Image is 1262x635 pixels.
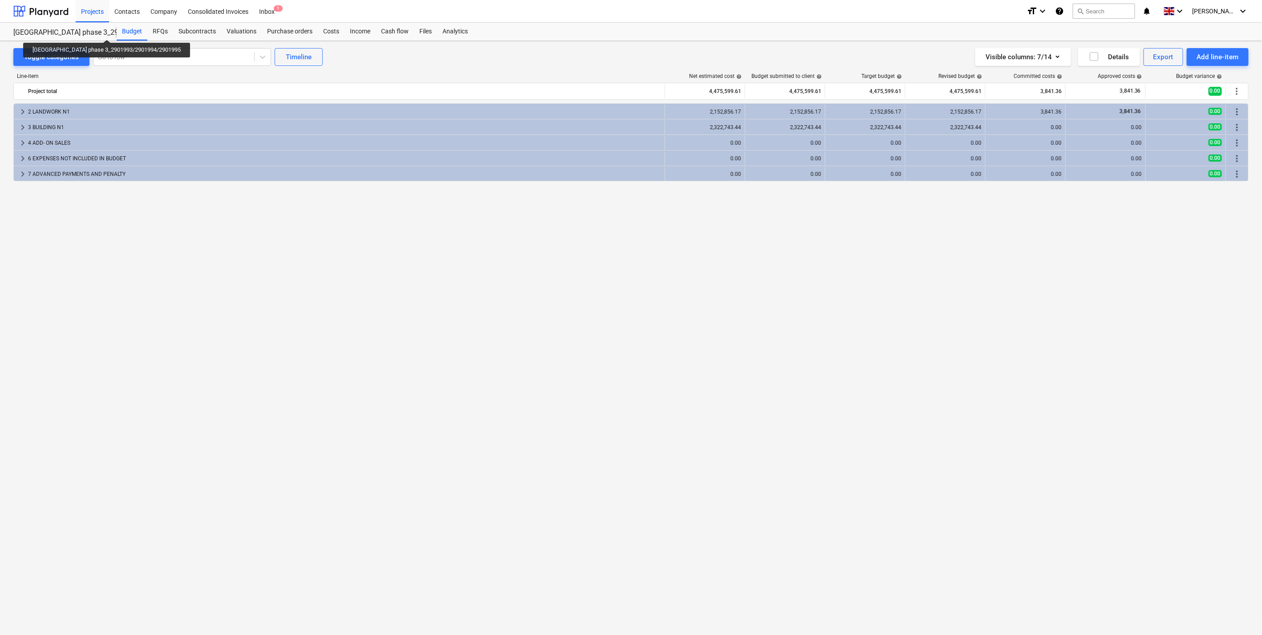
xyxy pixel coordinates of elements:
i: keyboard_arrow_down [1037,6,1048,16]
a: RFQs [147,23,173,41]
span: search [1077,8,1084,15]
div: Target budget [861,73,902,79]
div: 0.00 [989,171,1062,177]
span: keyboard_arrow_right [17,138,28,148]
span: keyboard_arrow_right [17,106,28,117]
i: format_size [1027,6,1037,16]
div: Visible columns : 7/14 [986,51,1060,63]
button: Details [1078,48,1140,66]
span: keyboard_arrow_right [17,153,28,164]
div: 0.00 [829,171,901,177]
button: Timeline [275,48,323,66]
div: Project total [28,84,661,98]
span: keyboard_arrow_right [17,122,28,133]
div: 2,152,856.17 [909,109,982,115]
div: 0.00 [1069,140,1142,146]
span: 3,841.36 [1119,108,1142,114]
a: Analytics [437,23,473,41]
button: Visible columns:7/14 [975,48,1071,66]
div: 0.00 [829,140,901,146]
div: 0.00 [1069,124,1142,130]
div: 0.00 [749,140,821,146]
div: 3,841.36 [989,84,1062,98]
span: help [1215,74,1222,79]
div: Budget submitted to client [751,73,822,79]
div: 2,322,743.44 [749,124,821,130]
a: Valuations [221,23,262,41]
i: notifications [1142,6,1151,16]
a: Cash flow [376,23,414,41]
a: Budget [117,23,147,41]
span: 3,841.36 [1119,87,1142,95]
span: 0.00 [1209,139,1222,146]
button: Export [1144,48,1184,66]
span: help [895,74,902,79]
div: 4,475,599.61 [749,84,821,98]
div: 7 ADVANCED PAYMENTS AND PENALTY [28,167,661,181]
span: More actions [1232,86,1242,97]
span: 0.00 [1209,155,1222,162]
div: Costs [318,23,345,41]
div: 6 EXPENSES NOT INCLUDED IN BUDGET [28,151,661,166]
button: Toggle categories [13,48,89,66]
div: Export [1153,51,1174,63]
div: Line-item [13,73,665,79]
div: 4,475,599.61 [669,84,741,98]
div: 4,475,599.61 [909,84,982,98]
div: 0.00 [989,124,1062,130]
span: [PERSON_NAME] [1193,8,1237,15]
div: 4 ADD- ON SALES [28,136,661,150]
div: 0.00 [829,155,901,162]
div: Details [1089,51,1129,63]
span: help [734,74,742,79]
i: keyboard_arrow_down [1175,6,1185,16]
i: keyboard_arrow_down [1238,6,1249,16]
div: 3,841.36 [989,109,1062,115]
i: Knowledge base [1055,6,1064,16]
span: help [1135,74,1142,79]
div: 0.00 [669,155,741,162]
span: More actions [1232,153,1242,164]
button: Search [1073,4,1135,19]
div: 2,322,743.44 [669,124,741,130]
div: 0.00 [749,155,821,162]
div: Revised budget [938,73,982,79]
div: 0.00 [669,171,741,177]
div: 2,152,856.17 [749,109,821,115]
span: help [1055,74,1062,79]
div: 0.00 [1069,171,1142,177]
span: 0.00 [1209,108,1222,115]
div: 2,152,856.17 [669,109,741,115]
span: keyboard_arrow_right [17,169,28,179]
div: 0.00 [669,140,741,146]
span: More actions [1232,138,1242,148]
a: Subcontracts [173,23,221,41]
a: Income [345,23,376,41]
a: Purchase orders [262,23,318,41]
a: Files [414,23,437,41]
div: 3 BUILDING N1 [28,120,661,134]
div: 2,322,743.44 [829,124,901,130]
iframe: Chat Widget [1217,592,1262,635]
div: Budget variance [1177,73,1222,79]
span: More actions [1232,106,1242,117]
div: [GEOGRAPHIC_DATA] phase 3_2901993/2901994/2901995 [13,28,106,37]
button: Add line-item [1187,48,1249,66]
div: Committed costs [1014,73,1062,79]
span: help [815,74,822,79]
div: 2,152,856.17 [829,109,901,115]
span: 0.00 [1209,123,1222,130]
div: Net estimated cost [689,73,742,79]
div: 0.00 [909,155,982,162]
span: 0.00 [1209,87,1222,95]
